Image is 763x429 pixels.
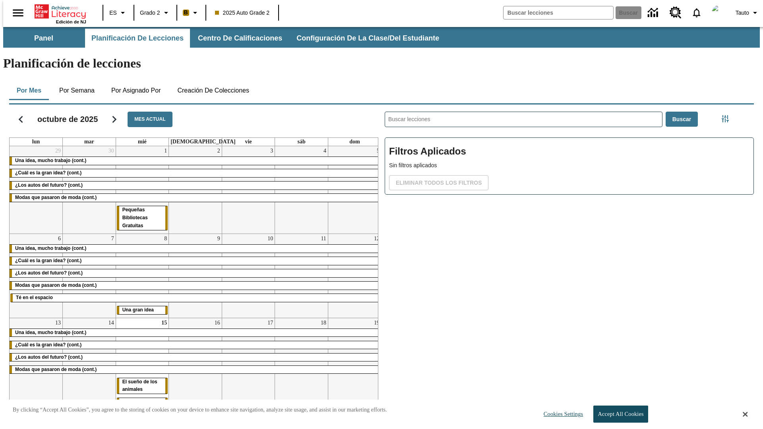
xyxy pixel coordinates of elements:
[169,146,222,234] td: 2 de octubre de 2025
[732,6,763,20] button: Perfil/Configuración
[3,56,760,71] h1: Planificación de lecciones
[643,2,665,24] a: Centro de información
[122,207,148,228] span: Pequeñas Bibliotecas Gratuitas
[107,146,116,156] a: 30 de septiembre de 2025
[37,114,98,124] h2: octubre de 2025
[319,318,328,328] a: 18 de octubre de 2025
[328,146,381,234] td: 5 de octubre de 2025
[707,2,732,23] button: Escoja un nuevo avatar
[378,101,754,413] div: Buscar
[15,258,81,263] span: ¿Cuál es la gran idea? (cont.)
[389,142,749,161] h2: Filtros Aplicados
[63,234,116,318] td: 7 de octubre de 2025
[389,161,749,170] p: Sin filtros aplicados
[275,318,328,418] td: 18 de octubre de 2025
[666,112,698,127] button: Buscar
[222,318,275,418] td: 17 de octubre de 2025
[54,318,62,328] a: 13 de octubre de 2025
[136,138,148,146] a: miércoles
[117,378,168,394] div: El sueño de los animales
[686,2,707,23] a: Notificaciones
[56,234,62,243] a: 6 de octubre de 2025
[15,270,83,276] span: ¿Los autos del futuro? (cont.)
[15,158,86,163] span: Una idea, mucho trabajo (cont.)
[10,318,63,418] td: 13 de octubre de 2025
[180,6,203,20] button: Boost El color de la clase es anaranjado claro. Cambiar el color de la clase.
[665,2,686,23] a: Centro de recursos, Se abrirá en una pestaña nueva.
[34,34,53,43] span: Panel
[163,146,168,156] a: 1 de octubre de 2025
[296,34,439,43] span: Configuración de la clase/del estudiante
[504,6,613,19] input: Buscar campo
[116,318,169,418] td: 15 de octubre de 2025
[122,379,157,392] span: El sueño de los animales
[56,19,86,24] span: Edición de NJ
[222,234,275,318] td: 10 de octubre de 2025
[10,182,381,189] div: ¿Los autos del futuro? (cont.)
[266,318,275,328] a: 17 de octubre de 2025
[53,81,101,100] button: Por semana
[35,4,86,19] a: Portada
[10,245,381,253] div: Una idea, mucho trabajo (cont.)
[275,146,328,234] td: 4 de octubre de 2025
[105,81,167,100] button: Por asignado por
[10,294,380,302] div: Té en el espacio
[743,411,748,418] button: Close
[10,329,381,337] div: Una idea, mucho trabajo (cont.)
[163,234,168,243] a: 8 de octubre de 2025
[122,307,154,313] span: Una gran idea
[35,3,86,24] div: Portada
[6,1,30,25] button: Abrir el menú lateral
[10,354,381,361] div: ¿Los autos del futuro? (cont.)
[91,34,184,43] span: Planificación de lecciones
[107,318,116,328] a: 14 de octubre de 2025
[137,6,174,20] button: Grado: Grado 2, Elige un grado
[15,282,97,288] span: Modas que pasaron de moda (cont.)
[275,234,328,318] td: 11 de octubre de 2025
[10,169,381,177] div: ¿Cuál es la gran idea? (cont.)
[10,157,381,165] div: Una idea, mucho trabajo (cont.)
[15,330,86,335] span: Una idea, mucho trabajo (cont.)
[385,137,754,195] div: Filtros Aplicados
[106,6,131,20] button: Lenguaje: ES, Selecciona un idioma
[15,170,81,176] span: ¿Cuál es la gran idea? (cont.)
[328,318,381,418] td: 19 de octubre de 2025
[216,146,222,156] a: 2 de octubre de 2025
[31,138,41,146] a: lunes
[593,406,648,423] button: Accept All Cookies
[160,318,168,328] a: 15 de octubre de 2025
[15,354,83,360] span: ¿Los autos del futuro? (cont.)
[290,29,445,48] button: Configuración de la clase/del estudiante
[15,195,97,200] span: Modas que pasaron de moda (cont.)
[15,342,81,348] span: ¿Cuál es la gran idea? (cont.)
[348,138,361,146] a: domingo
[169,138,237,146] a: jueves
[10,194,381,202] div: Modas que pasaron de moda (cont.)
[10,366,381,374] div: Modas que pasaron de moda (cont.)
[83,138,96,146] a: martes
[169,318,222,418] td: 16 de octubre de 2025
[385,112,662,127] input: Buscar lecciones
[116,234,169,318] td: 8 de octubre de 2025
[3,101,378,413] div: Calendario
[85,29,190,48] button: Planificación de lecciones
[736,9,749,17] span: Tauto
[372,318,381,328] a: 19 de octubre de 2025
[116,146,169,234] td: 1 de octubre de 2025
[63,318,116,418] td: 14 de octubre de 2025
[4,29,83,48] button: Panel
[16,295,53,300] span: Té en el espacio
[110,234,116,243] a: 7 de octubre de 2025
[10,269,381,277] div: ¿Los autos del futuro? (cont.)
[269,146,275,156] a: 3 de octubre de 2025
[10,234,63,318] td: 6 de octubre de 2025
[109,9,117,17] span: ES
[104,109,124,129] button: Seguir
[15,182,83,188] span: ¿Los autos del futuro? (cont.)
[372,234,381,243] a: 12 de octubre de 2025
[13,406,387,414] p: By clicking “Accept All Cookies”, you agree to the storing of cookies on your device to enhance s...
[10,257,381,265] div: ¿Cuál es la gran idea? (cont.)
[198,34,282,43] span: Centro de calificaciones
[15,245,86,251] span: Una idea, mucho trabajo (cont.)
[11,109,31,129] button: Regresar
